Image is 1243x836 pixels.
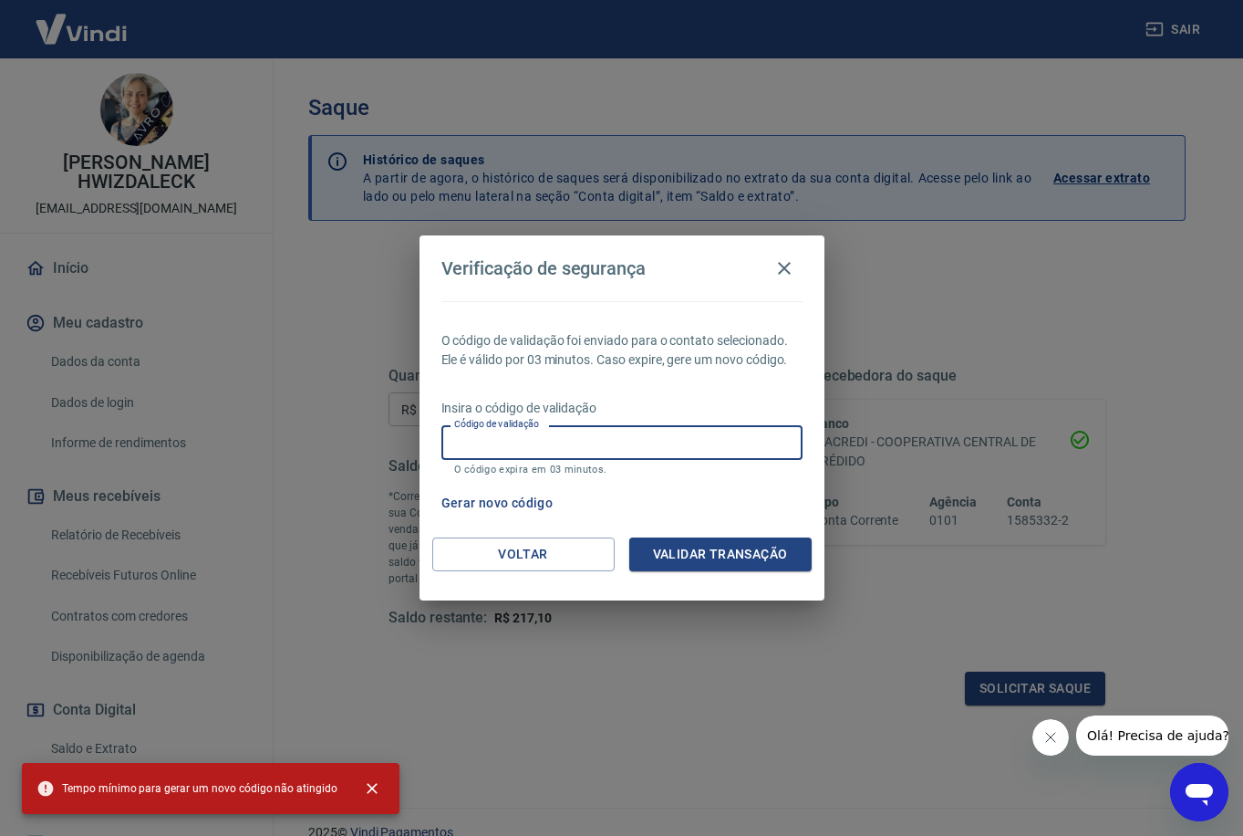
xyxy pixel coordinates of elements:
[441,331,803,370] p: O código de validação foi enviado para o contato selecionado. Ele é válido por 03 minutos. Caso e...
[1076,716,1228,756] iframe: Mensagem da empresa
[36,779,337,798] span: Tempo mínimo para gerar um novo código não atingido
[352,768,392,809] button: close
[629,538,812,571] button: Validar transação
[11,13,153,27] span: Olá! Precisa de ajuda?
[1032,719,1069,756] iframe: Fechar mensagem
[441,257,647,279] h4: Verificação de segurança
[454,464,790,475] p: O código expira em 03 minutos.
[441,399,803,418] p: Insira o código de validação
[454,417,539,431] label: Código de validação
[1170,763,1228,821] iframe: Botão para abrir a janela de mensagens
[434,486,561,520] button: Gerar novo código
[432,538,615,571] button: Voltar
